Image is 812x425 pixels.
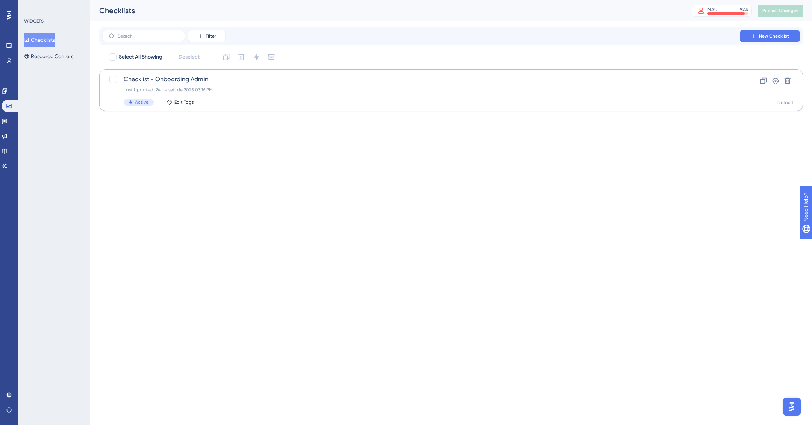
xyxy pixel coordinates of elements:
[99,5,673,16] div: Checklists
[119,53,162,62] span: Select All Showing
[758,5,803,17] button: Publish Changes
[118,33,179,39] input: Search
[174,99,194,105] span: Edit Tags
[707,6,717,12] div: MAU
[135,99,148,105] span: Active
[24,50,73,63] button: Resource Centers
[759,33,789,39] span: New Checklist
[166,99,194,105] button: Edit Tags
[124,87,718,93] div: Last Updated: 24 de set. de 2025 03:16 PM
[172,50,206,64] button: Deselect
[124,75,718,84] span: Checklist - Onboarding Admin
[780,395,803,418] iframe: UserGuiding AI Assistant Launcher
[740,30,800,42] button: New Checklist
[206,33,216,39] span: Filter
[18,2,47,11] span: Need Help?
[777,100,794,106] div: Default
[188,30,226,42] button: Filter
[740,6,748,12] div: 92 %
[24,18,44,24] div: WIDGETS
[24,33,55,47] button: Checklists
[762,8,798,14] span: Publish Changes
[179,53,200,62] span: Deselect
